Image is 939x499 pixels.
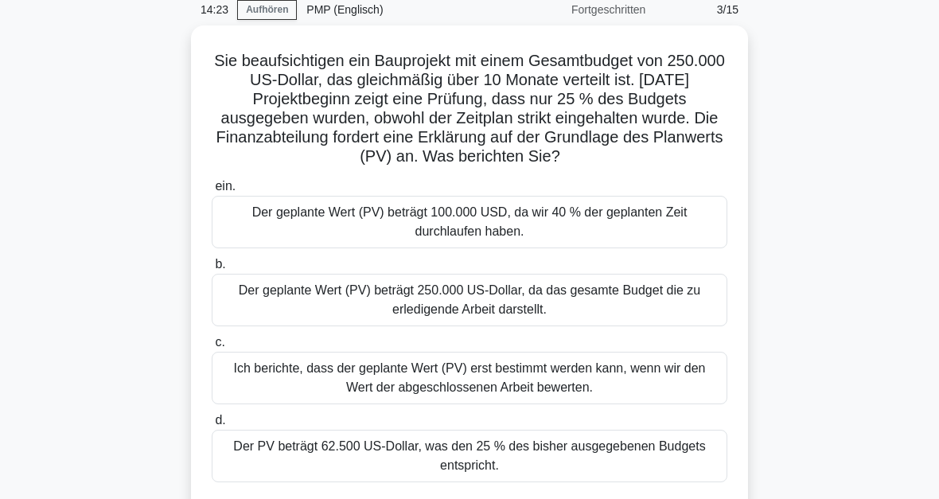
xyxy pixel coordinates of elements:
[215,257,225,271] span: b.
[212,352,727,404] div: Ich berichte, dass der geplante Wert (PV) erst bestimmt werden kann, wenn wir den Wert der abgesc...
[215,335,224,349] span: c.
[215,413,225,427] span: d.
[212,430,727,482] div: Der PV beträgt 62.500 US-Dollar, was den 25 % des bisher ausgegebenen Budgets entspricht.
[212,196,727,248] div: Der geplante Wert (PV) beträgt 100.000 USD, da wir 40 % der geplanten Zeit durchlaufen haben.
[214,52,725,165] font: Sie beaufsichtigen ein Bauprojekt mit einem Gesamtbudget von 250.000 US-Dollar, das gleichmäßig ü...
[215,179,236,193] span: ein.
[212,274,727,326] div: Der geplante Wert (PV) beträgt 250.000 US-Dollar, da das gesamte Budget die zu erledigende Arbeit...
